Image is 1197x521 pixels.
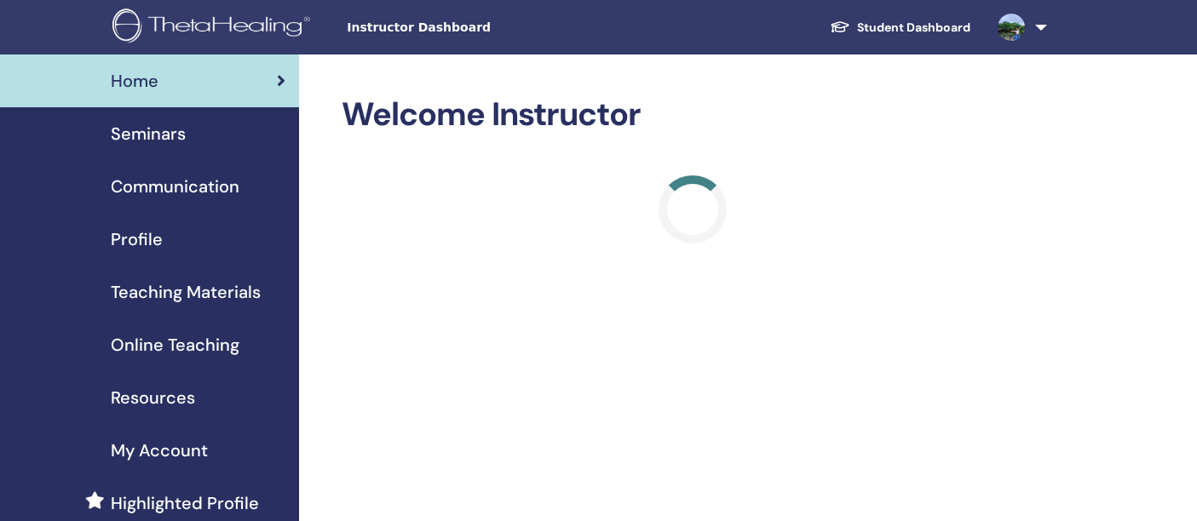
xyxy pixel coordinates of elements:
[111,385,195,410] span: Resources
[111,121,186,146] span: Seminars
[342,95,1044,135] h2: Welcome Instructor
[830,20,850,34] img: graduation-cap-white.svg
[111,174,239,199] span: Communication
[111,332,239,358] span: Online Teaching
[816,12,984,43] a: Student Dashboard
[347,19,602,37] span: Instructor Dashboard
[112,9,316,47] img: logo.png
[111,68,158,94] span: Home
[111,490,259,516] span: Highlighted Profile
[998,14,1025,41] img: default.jpg
[111,438,208,463] span: My Account
[111,226,163,252] span: Profile
[111,279,261,305] span: Teaching Materials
